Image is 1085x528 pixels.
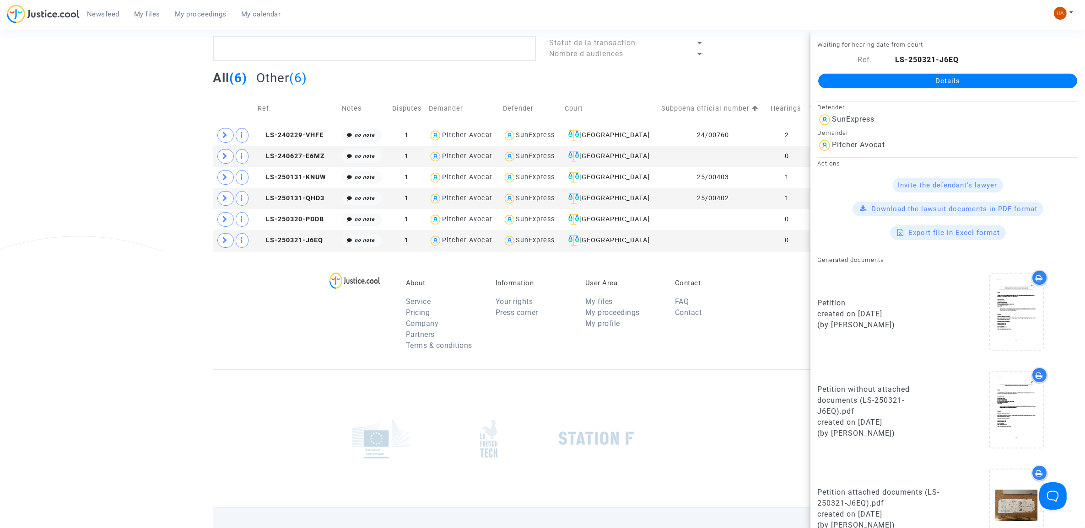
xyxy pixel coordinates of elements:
td: 1 [767,188,806,209]
div: [GEOGRAPHIC_DATA] [565,172,655,183]
a: Terms & conditions [406,341,472,350]
img: icon-user.svg [503,192,516,205]
p: User Area [585,279,661,287]
img: icon-user.svg [429,192,442,205]
h2: All [213,70,248,86]
a: Press corner [496,308,538,317]
span: (6) [289,70,307,85]
div: Pitcher Avocat [442,173,492,181]
img: french_tech.png [480,419,497,458]
img: icon-user.svg [429,171,442,184]
small: Waiting for hearing date from court [817,41,923,48]
img: icon-user.svg [503,129,516,142]
div: [GEOGRAPHIC_DATA] [565,193,655,204]
td: Subpoena official number [658,92,767,125]
img: icon-faciliter-sm.svg [568,193,579,204]
div: SunExpress [516,215,555,223]
div: SunExpress [516,173,555,181]
td: Court [561,92,658,125]
iframe: Help Scout Beacon - Open [1039,482,1067,510]
img: icon-user.svg [429,129,442,142]
img: icon-user.svg [817,112,832,127]
img: icon-user.svg [817,138,832,153]
div: SunExpress [516,131,555,139]
p: About [406,279,482,287]
td: 1 [388,209,426,230]
td: Ref. [254,92,339,125]
img: icon-user.svg [429,150,442,163]
b: LS-250321-J6EQ [895,55,959,64]
i: no note [355,237,375,243]
td: 1 [388,125,426,146]
a: Partners [406,330,435,339]
div: created on [DATE] [817,417,941,428]
div: Pitcher Avocat [832,140,885,149]
td: 2 [767,125,806,146]
span: My files [134,10,160,18]
td: 25/00402 [658,188,767,209]
td: 1 [388,167,426,188]
div: created on [DATE] [817,309,941,320]
span: LS-240229-VHFE [258,131,324,139]
small: Defender [817,104,845,111]
div: created on [DATE] [817,509,941,520]
div: Pitcher Avocat [442,194,492,202]
img: icon-user.svg [503,150,516,163]
p: Contact [675,279,751,287]
img: 22dc1d0bfbbeab22b7bf4ea1ae935dc9 [1054,7,1067,20]
a: Service [406,297,431,306]
div: SunExpress [516,152,555,160]
span: Statut de la transaction [550,38,636,47]
span: LS-250321-J6EQ [258,236,323,244]
img: europe_commision.png [352,419,410,459]
div: [GEOGRAPHIC_DATA] [565,130,655,141]
td: Disputes [388,92,426,125]
div: Pitcher Avocat [442,131,492,139]
div: Pitcher Avocat [442,215,492,223]
td: 24/00760 [658,125,767,146]
a: Contact [675,308,702,317]
img: stationf.png [559,432,634,445]
div: Pitcher Avocat [442,152,492,160]
span: Invite the defendant's lawyer [898,181,998,189]
img: icon-user.svg [503,234,516,247]
a: Newsfeed [80,7,127,21]
td: 1 [388,230,426,251]
div: Pitcher Avocat [442,236,492,244]
a: FAQ [675,297,689,306]
td: 0 [767,146,806,167]
a: Details [818,74,1077,88]
span: LS-240627-E6MZ [258,152,325,160]
span: LS-250131-QHD3 [258,194,324,202]
img: icon-faciliter-sm.svg [568,214,579,225]
img: icon-user.svg [429,234,442,247]
a: My files [127,7,167,21]
small: Demander [817,129,848,136]
div: SunExpress [516,194,555,202]
span: (6) [230,70,248,85]
i: no note [355,132,375,138]
div: [GEOGRAPHIC_DATA] [565,151,655,162]
i: no note [355,153,375,159]
td: Demander [426,92,500,125]
td: Defender [500,92,561,125]
a: My proceedings [167,7,234,21]
a: My proceedings [585,308,640,317]
td: 0 [767,230,806,251]
span: Nombre d'audiences [550,49,624,58]
img: logo-lg.svg [329,272,380,289]
img: icon-faciliter-sm.svg [568,151,579,162]
a: Pricing [406,308,430,317]
p: Information [496,279,572,287]
img: icon-user.svg [503,171,516,184]
small: Actions [817,160,840,167]
td: 1 [767,167,806,188]
small: Generated documents [817,256,884,263]
td: Transaction [806,92,856,125]
i: no note [355,195,375,201]
i: no note [355,174,375,180]
div: [GEOGRAPHIC_DATA] [565,214,655,225]
span: Download the lawsuit documents in PDF format [872,205,1038,213]
span: Export file in Excel format [909,229,1000,237]
td: 1 [388,146,426,167]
